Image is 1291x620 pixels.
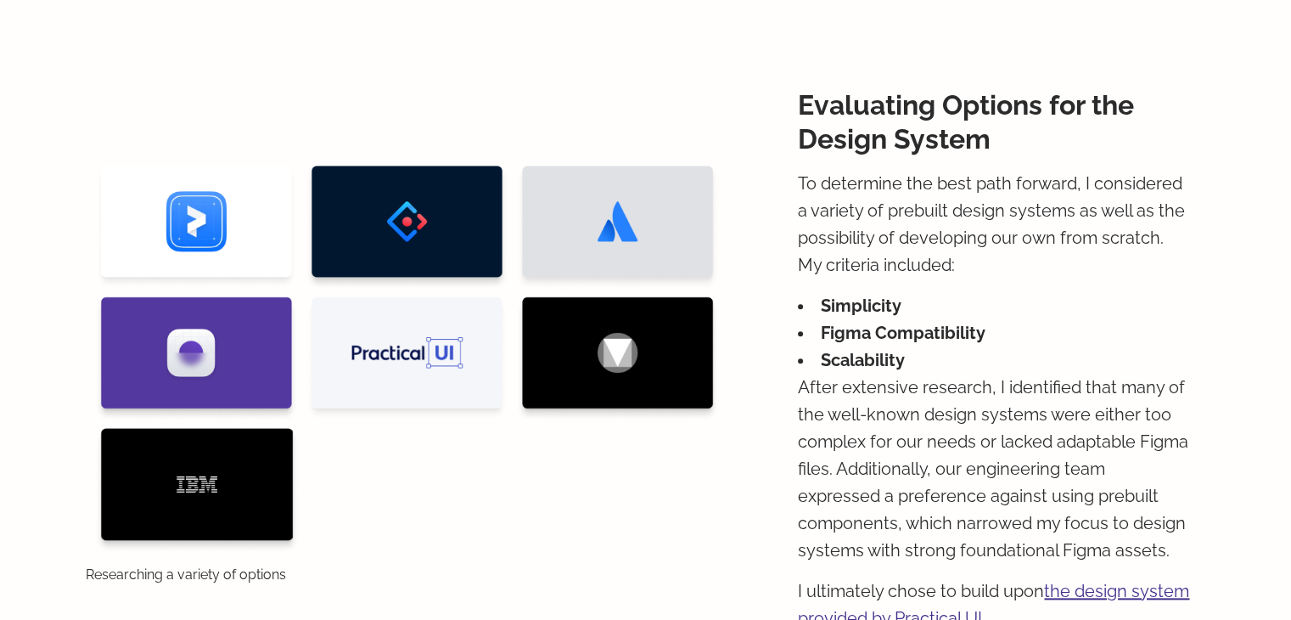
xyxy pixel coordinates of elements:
[798,292,1189,319] li: Simplicity
[86,150,757,556] img: Continue
[86,566,757,583] p: Researching a variety of options
[798,319,1189,347] li: Figma Compatibility
[798,347,1189,374] li: Scalability
[798,170,1189,279] p: To determine the best path forward, I considered a variety of prebuilt design systems as well as ...
[798,374,1189,564] p: After extensive research, I identified that many of the well-known design systems were either too...
[798,88,1189,156] p: Evaluating Options for the Design System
